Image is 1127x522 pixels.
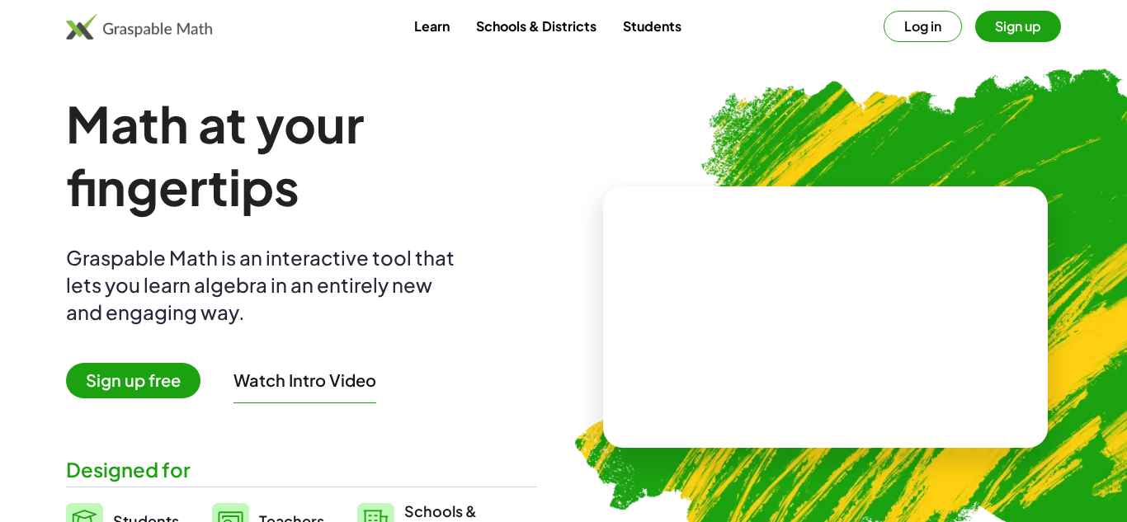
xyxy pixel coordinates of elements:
[66,92,537,218] h1: Math at your fingertips
[884,11,962,42] button: Log in
[66,456,537,483] div: Designed for
[66,363,200,398] span: Sign up free
[975,11,1061,42] button: Sign up
[702,256,950,379] video: What is this? This is dynamic math notation. Dynamic math notation plays a central role in how Gr...
[401,11,463,41] a: Learn
[66,244,462,326] div: Graspable Math is an interactive tool that lets you learn algebra in an entirely new and engaging...
[610,11,695,41] a: Students
[463,11,610,41] a: Schools & Districts
[233,369,376,391] button: Watch Intro Video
